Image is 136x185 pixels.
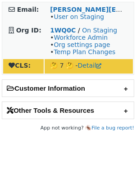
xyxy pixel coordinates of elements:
[17,6,39,13] strong: Email:
[2,80,134,97] h2: Customer Information
[82,27,117,34] a: On Staging
[78,62,101,69] a: Detail
[54,13,104,20] a: User on Staging
[54,34,108,41] a: Workforce Admin
[50,13,104,20] span: •
[50,27,76,34] a: 1WQ0C
[2,102,134,119] h2: Other Tools & Resources
[2,124,134,133] footer: App not working? 🪳
[54,41,110,48] a: Org settings page
[78,27,80,34] strong: /
[91,125,134,131] a: File a bug report!
[50,34,115,55] span: • • •
[54,48,115,55] a: Temp Plan Changes
[16,27,41,34] strong: Org ID:
[45,59,133,74] td: 🤔 7 🤔 -
[9,62,31,69] strong: CLS:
